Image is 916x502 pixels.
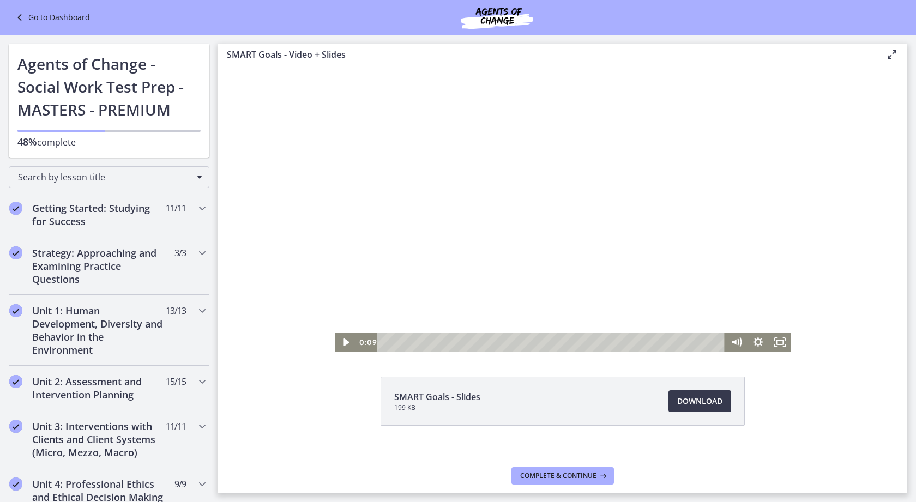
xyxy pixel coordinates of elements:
[668,390,731,412] a: Download
[166,202,186,215] span: 11 / 11
[9,246,22,259] i: Completed
[17,135,201,149] p: complete
[507,267,529,285] button: Mute
[174,477,186,491] span: 9 / 9
[520,471,596,480] span: Complete & continue
[32,246,165,286] h2: Strategy: Approaching and Examining Practice Questions
[166,420,186,433] span: 11 / 11
[511,467,614,485] button: Complete & continue
[431,4,562,31] img: Agents of Change
[18,171,191,183] span: Search by lesson title
[32,202,165,228] h2: Getting Started: Studying for Success
[551,267,572,285] button: Fullscreen
[227,48,868,61] h3: SMART Goals - Video + Slides
[9,202,22,215] i: Completed
[677,395,722,408] span: Download
[9,304,22,317] i: Completed
[166,375,186,388] span: 15 / 15
[174,246,186,259] span: 3 / 3
[529,267,551,285] button: Show settings menu
[9,166,209,188] div: Search by lesson title
[394,390,480,403] span: SMART Goals - Slides
[166,304,186,317] span: 13 / 13
[9,375,22,388] i: Completed
[394,403,480,412] span: 199 KB
[13,11,90,24] a: Go to Dashboard
[218,66,907,352] iframe: Video Lesson
[9,420,22,433] i: Completed
[32,420,165,459] h2: Unit 3: Interventions with Clients and Client Systems (Micro, Mezzo, Macro)
[17,135,37,148] span: 48%
[32,304,165,356] h2: Unit 1: Human Development, Diversity and Behavior in the Environment
[9,477,22,491] i: Completed
[32,375,165,401] h2: Unit 2: Assessment and Intervention Planning
[17,52,201,121] h1: Agents of Change - Social Work Test Prep - MASTERS - PREMIUM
